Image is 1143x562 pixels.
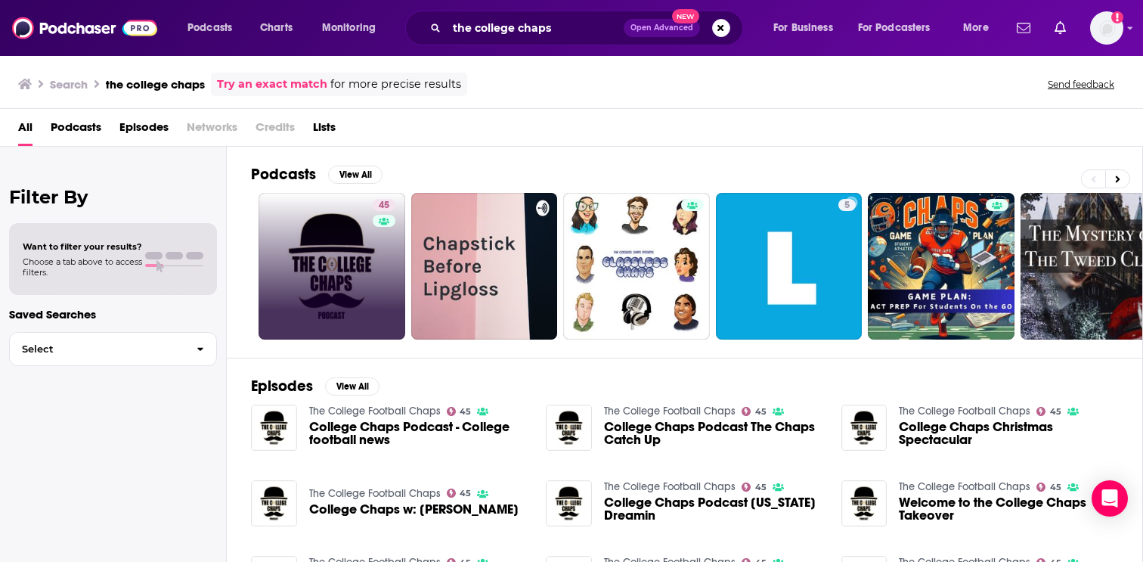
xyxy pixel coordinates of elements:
[106,77,205,92] h3: the college chaps
[899,496,1118,522] a: Welcome to the College Chaps Takeover
[420,11,757,45] div: Search podcasts, credits, & more...
[755,484,767,491] span: 45
[1049,15,1072,41] a: Show notifications dropdown
[12,14,157,42] img: Podchaser - Follow, Share and Rate Podcasts
[460,408,471,415] span: 45
[630,24,693,32] span: Open Advanced
[1090,11,1123,45] button: Show profile menu
[899,480,1030,493] a: The College Football Chaps
[546,405,592,451] img: College Chaps Podcast The Chaps Catch Up
[251,377,313,396] h2: Episodes
[604,480,736,493] a: The College Football Chaps
[1050,408,1061,415] span: 45
[311,16,395,40] button: open menu
[899,421,1118,446] a: College Chaps Christmas Spectacular
[251,165,383,184] a: PodcastsView All
[952,16,1008,40] button: open menu
[250,16,302,40] a: Charts
[217,76,327,93] a: Try an exact match
[716,193,863,340] a: 5
[309,503,519,516] span: College Chaps w: [PERSON_NAME]
[1036,483,1061,492] a: 45
[309,405,441,418] a: The College Football Chaps
[1043,78,1119,91] button: Send feedback
[259,193,405,340] a: 45
[322,17,376,39] span: Monitoring
[23,241,142,252] span: Want to filter your results?
[309,503,519,516] a: College Chaps w: Chris Fallica
[1111,11,1123,23] svg: Email not verified
[773,17,833,39] span: For Business
[9,307,217,321] p: Saved Searches
[187,17,232,39] span: Podcasts
[742,407,767,416] a: 45
[447,489,472,498] a: 45
[251,405,297,451] img: College Chaps Podcast - College football news
[763,16,852,40] button: open menu
[460,490,471,497] span: 45
[50,77,88,92] h3: Search
[309,487,441,500] a: The College Football Chaps
[309,421,528,446] a: College Chaps Podcast - College football news
[256,115,295,146] span: Credits
[844,198,850,213] span: 5
[963,17,989,39] span: More
[1090,11,1123,45] span: Logged in as EllaRoseMurphy
[1050,484,1061,491] span: 45
[604,405,736,418] a: The College Football Chaps
[51,115,101,146] a: Podcasts
[838,199,856,211] a: 5
[23,256,142,278] span: Choose a tab above to access filters.
[9,332,217,366] button: Select
[9,186,217,208] h2: Filter By
[604,421,823,446] a: College Chaps Podcast The Chaps Catch Up
[742,483,767,492] a: 45
[1036,407,1061,416] a: 45
[373,199,395,211] a: 45
[858,17,931,39] span: For Podcasters
[841,480,887,526] img: Welcome to the College Chaps Takeover
[624,19,700,37] button: Open AdvancedNew
[18,115,33,146] a: All
[10,344,184,354] span: Select
[1092,480,1128,517] div: Open Intercom Messenger
[187,115,237,146] span: Networks
[672,9,699,23] span: New
[604,496,823,522] span: College Chaps Podcast [US_STATE] Dreamin
[313,115,336,146] a: Lists
[546,480,592,526] img: College Chaps Podcast California Dreamin
[841,405,887,451] img: College Chaps Christmas Spectacular
[330,76,461,93] span: for more precise results
[447,407,472,416] a: 45
[604,496,823,522] a: College Chaps Podcast California Dreamin
[251,480,297,526] img: College Chaps w: Chris Fallica
[1090,11,1123,45] img: User Profile
[325,377,379,396] button: View All
[1011,15,1036,41] a: Show notifications dropdown
[177,16,252,40] button: open menu
[328,166,383,184] button: View All
[119,115,169,146] a: Episodes
[848,16,952,40] button: open menu
[447,16,624,40] input: Search podcasts, credits, & more...
[251,377,379,396] a: EpisodesView All
[899,405,1030,418] a: The College Football Chaps
[379,198,389,213] span: 45
[260,17,293,39] span: Charts
[251,165,316,184] h2: Podcasts
[755,408,767,415] span: 45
